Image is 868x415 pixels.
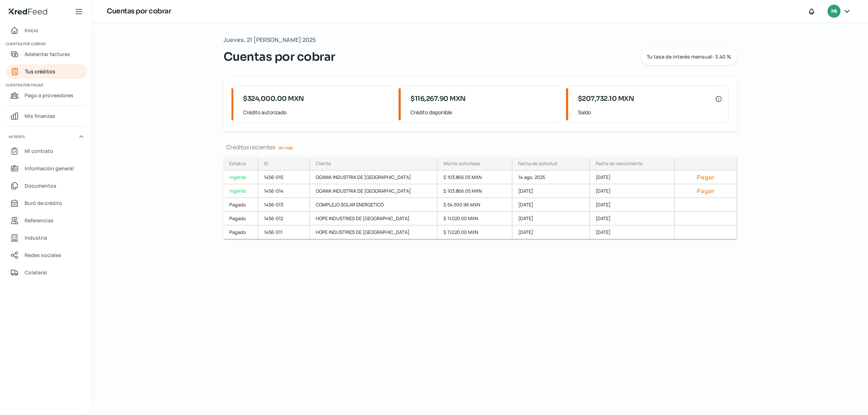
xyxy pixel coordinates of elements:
div: OGAWA INDUSTRIA DE [GEOGRAPHIC_DATA] [310,184,438,198]
a: Inicio [6,23,87,38]
a: Ver más [275,142,296,153]
a: Vigente [224,184,258,198]
span: Inicio [25,26,38,35]
div: COMPLEJO SOLAR ENERGETICO [310,198,438,212]
div: [DATE] [512,212,590,226]
div: Monto solicitado [443,160,480,167]
a: Redes sociales [6,248,87,262]
div: 1456-014 [258,184,310,198]
div: $ 11,020.00 MXN [438,226,513,239]
a: Mis finanzas [6,109,87,123]
div: [DATE] [512,198,590,212]
div: HOPE INDUSTRIES DE [GEOGRAPHIC_DATA] [310,212,438,226]
div: $ 11,020.00 MXN [438,212,513,226]
span: Mi perfil [9,133,25,140]
h1: Cuentas por cobrar [107,6,171,17]
div: Fecha de solicitud [518,160,557,167]
div: Fecha de vencimiento [596,160,643,167]
span: Referencias [25,216,54,225]
div: Créditos recientes [224,143,737,151]
div: 14 ago, 2025 [512,171,590,184]
div: [DATE] [590,212,675,226]
div: [DATE] [512,184,590,198]
span: MI [831,7,837,16]
span: Industria [25,233,47,242]
a: Documentos [6,179,87,193]
span: $324,000.00 MXN [243,94,304,104]
span: Adelantar facturas [25,50,70,59]
a: Vigente [224,171,258,184]
span: Tus créditos [25,67,55,76]
a: Pagado [224,226,258,239]
span: Crédito autorizado [243,108,387,117]
span: Buró de crédito [25,198,62,208]
span: Colateral [25,268,47,277]
div: 1456-013 [258,198,310,212]
div: [DATE] [512,226,590,239]
div: 1456-012 [258,212,310,226]
a: Pago a proveedores [6,88,87,103]
a: Referencias [6,213,87,228]
span: Jueves, 21 [PERSON_NAME] 2025 [224,35,316,45]
div: Cliente [316,160,331,167]
span: Redes sociales [25,251,61,260]
a: Información general [6,161,87,176]
button: Pagar [681,187,731,194]
div: [DATE] [590,171,675,184]
span: Mis finanzas [25,111,55,120]
div: 1456-011 [258,226,310,239]
div: [DATE] [590,198,675,212]
span: Información general [25,164,74,173]
span: Saldo [578,108,722,117]
a: Pagado [224,212,258,226]
span: $207,732.10 MXN [578,94,634,104]
div: [DATE] [590,184,675,198]
span: $116,267.90 MXN [410,94,466,104]
div: [DATE] [590,226,675,239]
a: Industria [6,231,87,245]
span: Cuentas por cobrar [224,48,335,65]
div: $ 103,866.05 MXN [438,184,513,198]
span: Pago a proveedores [25,91,73,100]
div: 1456-015 [258,171,310,184]
div: OGAWA INDUSTRIA DE [GEOGRAPHIC_DATA] [310,171,438,184]
div: HOPE INDUSTRIES DE [GEOGRAPHIC_DATA] [310,226,438,239]
a: Mi contrato [6,144,87,158]
a: Buró de crédito [6,196,87,210]
span: Tu tasa de interés mensual: 3.40 % [647,54,731,59]
span: Mi contrato [25,146,53,155]
span: Documentos [25,181,56,190]
a: Adelantar facturas [6,47,87,61]
a: Tus créditos [6,64,87,79]
span: Cuentas por pagar [6,82,86,88]
a: Pagado [224,198,258,212]
a: Colateral [6,265,87,280]
div: $ 103,866.05 MXN [438,171,513,184]
span: Crédito disponible [410,108,555,117]
div: $ 54,500.96 MXN [438,198,513,212]
span: Cuentas por cobrar [6,40,86,47]
div: Estatus [229,160,246,167]
button: Pagar [681,174,731,181]
div: ID [264,160,268,167]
